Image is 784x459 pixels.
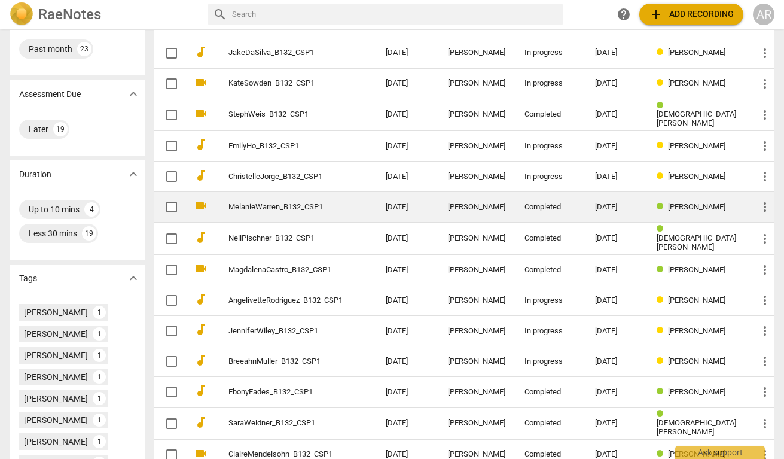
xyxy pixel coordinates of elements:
[448,48,505,57] div: [PERSON_NAME]
[93,414,106,427] div: 1
[124,269,142,287] button: Show more
[524,172,576,181] div: In progress
[24,371,88,383] div: [PERSON_NAME]
[595,266,637,275] div: [DATE]
[675,446,765,459] div: Ask support
[448,266,505,275] div: [PERSON_NAME]
[376,346,438,377] td: [DATE]
[194,323,208,337] span: audiotrack
[228,203,343,212] a: MelanieWarren_B132_CSP1
[194,292,208,306] span: audiotrack
[524,327,576,336] div: In progress
[668,78,725,87] span: [PERSON_NAME]
[524,142,576,151] div: In progress
[194,75,208,90] span: videocam
[376,38,438,68] td: [DATE]
[758,293,772,308] span: more_vert
[376,162,438,192] td: [DATE]
[376,223,438,255] td: [DATE]
[617,7,631,22] span: help
[228,388,343,397] a: EbonyEades_B132_CSP1
[448,388,505,397] div: [PERSON_NAME]
[228,357,343,366] a: BreeahnMuller_B132_CSP1
[657,48,668,57] span: Review status: in progress
[613,4,634,25] a: Help
[668,48,725,57] span: [PERSON_NAME]
[126,87,141,101] span: expand_more
[194,168,208,183] span: audiotrack
[448,327,505,336] div: [PERSON_NAME]
[758,108,772,122] span: more_vert
[19,272,37,285] p: Tags
[376,408,438,440] td: [DATE]
[448,296,505,305] div: [PERSON_NAME]
[524,48,576,57] div: In progress
[595,450,637,459] div: [DATE]
[194,45,208,59] span: audiotrack
[668,357,725,366] span: [PERSON_NAME]
[93,327,106,341] div: 1
[19,168,51,181] p: Duration
[524,234,576,243] div: Completed
[668,202,725,211] span: [PERSON_NAME]
[668,326,725,335] span: [PERSON_NAME]
[228,450,343,459] a: ClaireMendelsohn_B132_CSP1
[24,306,88,318] div: [PERSON_NAME]
[668,296,725,305] span: [PERSON_NAME]
[93,392,106,405] div: 1
[524,450,576,459] div: Completed
[595,48,637,57] div: [DATE]
[448,142,505,151] div: [PERSON_NAME]
[124,165,142,183] button: Show more
[758,263,772,277] span: more_vert
[657,409,668,418] span: Review status: completed
[524,110,576,119] div: Completed
[448,419,505,428] div: [PERSON_NAME]
[84,202,99,217] div: 4
[595,357,637,366] div: [DATE]
[24,328,88,340] div: [PERSON_NAME]
[29,203,80,215] div: Up to 10 mins
[228,142,343,151] a: EmilyHo_B132_CSP1
[10,2,33,26] img: Logo
[93,435,106,448] div: 1
[524,419,576,428] div: Completed
[657,326,668,335] span: Review status: in progress
[668,141,725,150] span: [PERSON_NAME]
[657,141,668,150] span: Review status: in progress
[595,296,637,305] div: [DATE]
[657,418,736,436] span: [DEMOGRAPHIC_DATA][PERSON_NAME]
[124,85,142,103] button: Show more
[10,2,199,26] a: LogoRaeNotes
[213,7,227,22] span: search
[639,4,743,25] button: Upload
[524,203,576,212] div: Completed
[448,357,505,366] div: [PERSON_NAME]
[758,200,772,214] span: more_vert
[595,203,637,212] div: [DATE]
[24,436,88,448] div: [PERSON_NAME]
[595,327,637,336] div: [DATE]
[376,285,438,316] td: [DATE]
[668,387,725,396] span: [PERSON_NAME]
[524,266,576,275] div: Completed
[758,385,772,399] span: more_vert
[232,5,558,24] input: Search
[758,46,772,60] span: more_vert
[38,6,101,23] h2: RaeNotes
[657,233,736,251] span: [DEMOGRAPHIC_DATA][PERSON_NAME]
[228,172,343,181] a: ChristelleJorge_B132_CSP1
[753,4,774,25] button: AR
[595,142,637,151] div: [DATE]
[524,79,576,88] div: In progress
[228,327,343,336] a: JenniferWiley_B132_CSP1
[93,370,106,384] div: 1
[194,415,208,430] span: audiotrack
[376,68,438,99] td: [DATE]
[228,79,343,88] a: KateSowden_B132_CSP1
[376,316,438,346] td: [DATE]
[657,202,668,211] span: Review status: completed
[649,7,734,22] span: Add recording
[657,224,668,233] span: Review status: completed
